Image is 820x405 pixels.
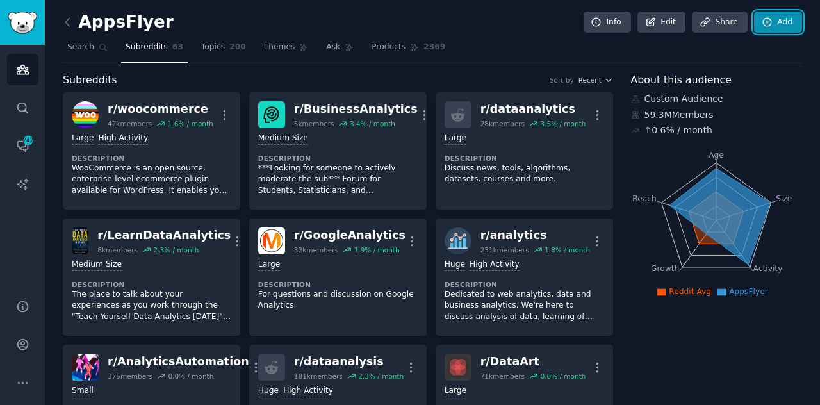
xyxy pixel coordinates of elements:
div: Large [72,133,94,145]
div: 28k members [480,119,525,128]
a: Info [584,12,631,33]
h2: AppsFlyer [63,12,174,33]
div: Large [445,385,466,397]
div: 2.3 % / month [358,372,404,381]
a: Edit [637,12,685,33]
div: 1.9 % / month [354,245,400,254]
span: Ask [326,42,340,53]
img: AnalyticsAutomation [72,354,99,381]
div: r/ woocommerce [108,101,213,117]
div: r/ AnalyticsAutomation [108,354,249,370]
div: r/ GoogleAnalytics [294,227,406,244]
div: r/ DataArt [480,354,586,370]
p: The place to talk about your experiences as you work through the "Teach Yourself Data Analytics [... [72,289,231,323]
span: Products [372,42,406,53]
div: 59.3M Members [631,108,803,122]
a: Add [754,12,802,33]
img: GoogleAnalytics [258,227,285,254]
div: 0.0 % / month [540,372,586,381]
div: 42k members [108,119,152,128]
a: 242 [7,130,38,161]
div: r/ dataanalysis [294,354,404,370]
div: 5k members [294,119,334,128]
tspan: Size [776,194,792,202]
div: Large [445,133,466,145]
a: Share [692,12,747,33]
a: Search [63,37,112,63]
span: 2369 [423,42,445,53]
a: r/dataanalytics28kmembers3.5% / monthLargeDescriptionDiscuss news, tools, algorithms, datasets, c... [436,92,613,210]
div: Huge [445,259,465,271]
img: DataArt [445,354,471,381]
p: Dedicated to web analytics, data and business analytics. We're here to discuss analysis of data, ... [445,289,604,323]
a: Ask [322,37,358,63]
div: 181k members [294,372,343,381]
div: r/ LearnDataAnalytics [97,227,231,244]
img: GummySearch logo [8,12,37,34]
a: Topics200 [197,37,250,63]
div: 1.8 % / month [545,245,590,254]
span: Topics [201,42,225,53]
div: ↑ 0.6 % / month [644,124,712,137]
span: Subreddits [126,42,168,53]
span: Themes [264,42,295,53]
dt: Description [445,154,604,163]
img: LearnDataAnalytics [72,227,88,254]
p: WooCommerce is an open source, enterprise-level ecommerce plugin available for WordPress. It enab... [72,163,231,197]
a: Subreddits63 [121,37,188,63]
div: 0.0 % / month [168,372,213,381]
span: 242 [22,136,34,145]
div: High Activity [98,133,148,145]
span: 200 [229,42,246,53]
div: Small [72,385,94,397]
div: Huge [258,385,279,397]
div: r/ BusinessAnalytics [294,101,418,117]
div: 3.4 % / month [350,119,395,128]
a: analyticsr/analytics231kmembers1.8% / monthHugeHigh ActivityDescriptionDedicated to web analytics... [436,219,613,336]
span: About this audience [631,72,732,88]
button: Recent [578,76,613,85]
div: 231k members [480,245,529,254]
a: Themes [259,37,313,63]
div: 71k members [480,372,525,381]
span: Recent [578,76,602,85]
dt: Description [445,280,604,289]
span: AppsFlyer [729,287,768,296]
tspan: Activity [753,264,782,273]
span: 63 [172,42,183,53]
p: ***Looking for someone to actively moderate the sub*** Forum for Students, Statisticians, and Pro... [258,163,418,197]
dt: Description [258,154,418,163]
div: Sort by [550,76,574,85]
div: High Activity [470,259,520,271]
dt: Description [72,280,231,289]
div: Medium Size [258,133,308,145]
tspan: Age [709,151,724,160]
div: 32k members [294,245,338,254]
span: Search [67,42,94,53]
a: LearnDataAnalyticsr/LearnDataAnalytics8kmembers2.3% / monthMedium SizeDescriptionThe place to tal... [63,219,240,336]
a: GoogleAnalyticsr/GoogleAnalytics32kmembers1.9% / monthLargeDescriptionFor questions and discussio... [249,219,427,336]
div: Custom Audience [631,92,803,106]
p: Discuss news, tools, algorithms, datasets, courses and more. [445,163,604,185]
div: r/ analytics [480,227,590,244]
div: 3.5 % / month [540,119,586,128]
a: BusinessAnalyticsr/BusinessAnalytics5kmembers3.4% / monthMedium SizeDescription***Looking for som... [249,92,427,210]
div: r/ dataanalytics [480,101,586,117]
tspan: Growth [651,264,679,273]
div: Large [258,259,280,271]
a: Products2369 [367,37,450,63]
div: 375 members [108,372,152,381]
img: BusinessAnalytics [258,101,285,128]
div: 1.6 % / month [168,119,213,128]
img: analytics [445,227,471,254]
p: For questions and discussion on Google Analytics. [258,289,418,311]
dt: Description [258,280,418,289]
span: Subreddits [63,72,117,88]
span: Reddit Avg [669,287,711,296]
a: woocommercer/woocommerce42kmembers1.6% / monthLargeHigh ActivityDescriptionWooCommerce is an open... [63,92,240,210]
img: woocommerce [72,101,99,128]
div: 8k members [97,245,138,254]
div: 2.3 % / month [153,245,199,254]
tspan: Reach [632,194,657,202]
div: High Activity [283,385,333,397]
